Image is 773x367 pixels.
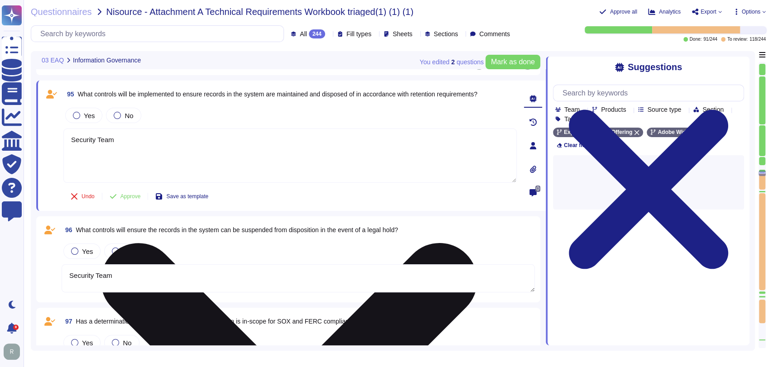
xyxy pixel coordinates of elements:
span: Comments [479,31,510,37]
div: 244 [309,29,325,38]
span: Approve all [610,9,637,14]
span: 96 [62,227,72,233]
span: No [125,112,133,119]
span: 118 / 244 [749,37,766,42]
span: To review: [727,37,748,42]
span: 91 / 244 [703,37,717,42]
span: Export [701,9,716,14]
button: Analytics [648,8,681,15]
span: Options [742,9,760,14]
span: Mark as done [491,58,535,66]
span: Sheets [393,31,413,37]
button: Approve all [599,8,637,15]
span: Questionnaires [31,7,92,16]
span: Nisource - Attachment A Technical Requirements Workbook triaged(1) (1) (1) [106,7,413,16]
span: Yes [84,112,95,119]
button: Mark as done [485,55,540,69]
span: You edited question s [420,59,484,65]
input: Search by keywords [36,26,283,42]
span: Sections [434,31,458,37]
span: 95 [63,91,74,97]
span: Done: [690,37,702,42]
img: user [4,343,20,360]
textarea: Security Team [62,264,535,292]
span: 0 [535,186,540,192]
div: 8 [13,324,19,330]
span: 03 EAQ [42,57,64,63]
textarea: Security Team [63,129,517,183]
b: 2 [451,59,455,65]
span: Analytics [659,9,681,14]
span: What controls will be implemented to ensure records in the system are maintained and disposed of ... [78,91,477,98]
button: user [2,342,26,362]
span: Fill types [346,31,371,37]
span: 97 [62,318,72,324]
input: Search by keywords [558,85,744,101]
span: All [300,31,307,37]
span: Information Governance [73,57,141,63]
